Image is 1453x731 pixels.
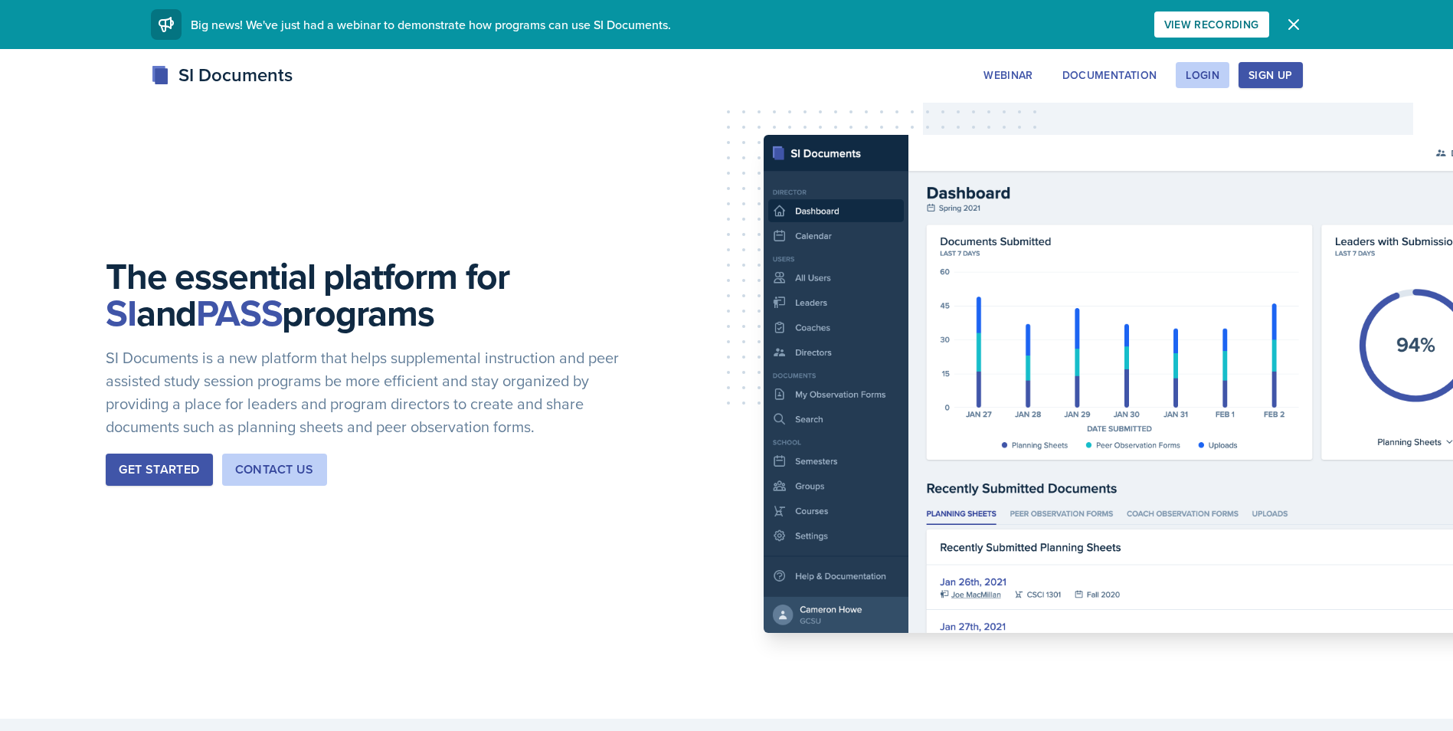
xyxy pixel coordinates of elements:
button: Webinar [974,62,1042,88]
button: View Recording [1154,11,1269,38]
button: Login [1176,62,1229,88]
div: Contact Us [235,461,314,479]
div: Sign Up [1248,69,1292,81]
button: Sign Up [1239,62,1302,88]
div: Documentation [1062,69,1157,81]
button: Get Started [106,454,212,486]
button: Contact Us [222,454,327,486]
div: View Recording [1164,18,1259,31]
div: Get Started [119,461,199,479]
button: Documentation [1052,62,1167,88]
span: Big news! We've just had a webinar to demonstrate how programs can use SI Documents. [191,16,671,33]
div: Login [1186,69,1219,81]
div: Webinar [983,69,1032,81]
div: SI Documents [151,61,293,89]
